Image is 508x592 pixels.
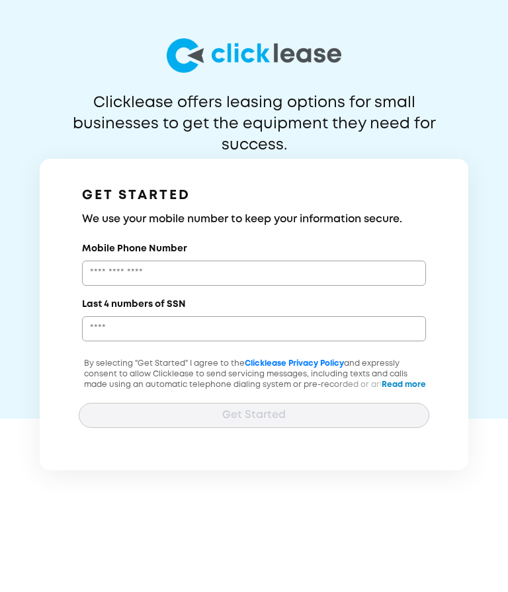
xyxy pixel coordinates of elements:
h1: GET STARTED [82,185,426,206]
h3: We use your mobile number to keep your information secure. [82,212,426,228]
img: logo-larg [167,38,341,73]
button: Get Started [79,403,429,428]
p: By selecting "Get Started" I agree to the and expressly consent to allow Clicklease to send servi... [79,359,429,422]
label: Last 4 numbers of SSN [82,298,186,311]
label: Mobile Phone Number [82,242,187,255]
p: Clicklease offers leasing options for small businesses to get the equipment they need for success. [40,93,468,135]
a: Clicklease Privacy Policy [245,360,344,367]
